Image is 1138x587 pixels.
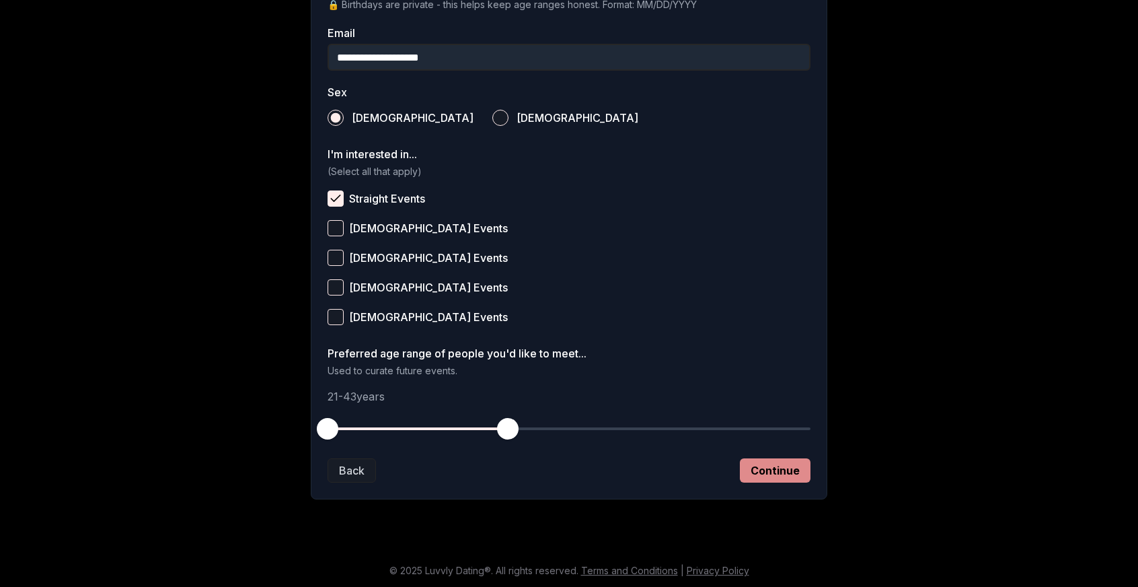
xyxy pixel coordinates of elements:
span: [DEMOGRAPHIC_DATA] Events [349,282,508,293]
button: [DEMOGRAPHIC_DATA] [328,110,344,126]
button: [DEMOGRAPHIC_DATA] Events [328,309,344,325]
button: Back [328,458,376,483]
p: (Select all that apply) [328,165,810,178]
button: Straight Events [328,191,344,207]
p: Used to curate future events. [328,364,810,378]
button: [DEMOGRAPHIC_DATA] Events [328,220,344,236]
button: Continue [740,458,810,483]
span: [DEMOGRAPHIC_DATA] Events [349,312,508,322]
button: [DEMOGRAPHIC_DATA] Events [328,279,344,296]
span: | [681,565,684,576]
label: I'm interested in... [328,149,810,160]
label: Preferred age range of people you'd like to meet... [328,348,810,359]
label: Email [328,28,810,38]
span: [DEMOGRAPHIC_DATA] [517,112,638,123]
button: [DEMOGRAPHIC_DATA] [492,110,508,126]
label: Sex [328,87,810,98]
span: [DEMOGRAPHIC_DATA] Events [349,252,508,263]
span: Straight Events [349,193,425,204]
span: [DEMOGRAPHIC_DATA] [352,112,473,123]
a: Privacy Policy [687,565,749,576]
p: 21 - 43 years [328,388,810,405]
a: Terms and Conditions [581,565,678,576]
button: [DEMOGRAPHIC_DATA] Events [328,250,344,266]
span: [DEMOGRAPHIC_DATA] Events [349,223,508,234]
